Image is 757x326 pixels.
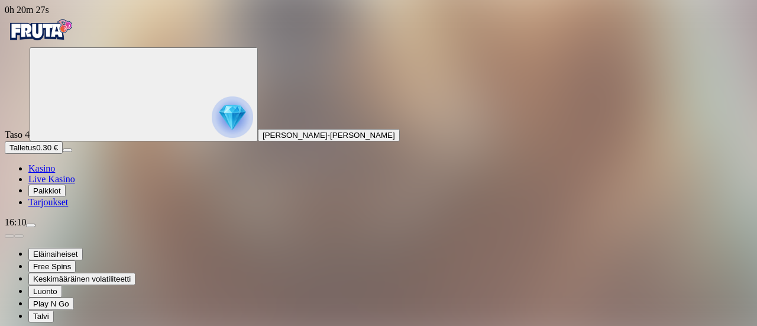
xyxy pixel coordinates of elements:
[5,130,30,140] span: Taso 4
[28,163,55,173] span: Kasino
[28,310,54,322] button: Talvi
[5,5,49,15] span: user session time
[5,217,26,227] span: 16:10
[36,143,58,152] span: 0.30 €
[5,15,76,45] img: Fruta
[28,248,83,260] button: Eläinaiheiset
[33,275,131,283] span: Keskimääräinen volatiliteetti
[28,174,75,184] span: Live Kasino
[28,285,62,298] button: Luonto
[26,224,35,227] button: menu
[28,260,76,273] button: Free Spins
[30,47,258,141] button: reward progress
[33,250,78,259] span: Eläinaiheiset
[28,185,66,197] button: reward iconPalkkiot
[9,143,36,152] span: Talletus
[28,273,135,285] button: Keskimääräinen volatiliteetti
[28,197,68,207] a: gift-inverted iconTarjoukset
[5,141,63,154] button: Talletusplus icon0.30 €
[33,186,61,195] span: Palkkiot
[258,129,400,141] button: [PERSON_NAME]-[PERSON_NAME]
[5,15,752,208] nav: Primary
[33,312,49,321] span: Talvi
[5,37,76,47] a: Fruta
[28,163,55,173] a: diamond iconKasino
[263,131,395,140] span: [PERSON_NAME]-[PERSON_NAME]
[212,96,253,138] img: reward progress
[28,197,68,207] span: Tarjoukset
[33,299,69,308] span: Play N Go
[63,149,72,152] button: menu
[14,234,24,238] button: next slide
[28,174,75,184] a: poker-chip iconLive Kasino
[33,262,71,271] span: Free Spins
[5,234,14,238] button: prev slide
[33,287,57,296] span: Luonto
[28,298,74,310] button: Play N Go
